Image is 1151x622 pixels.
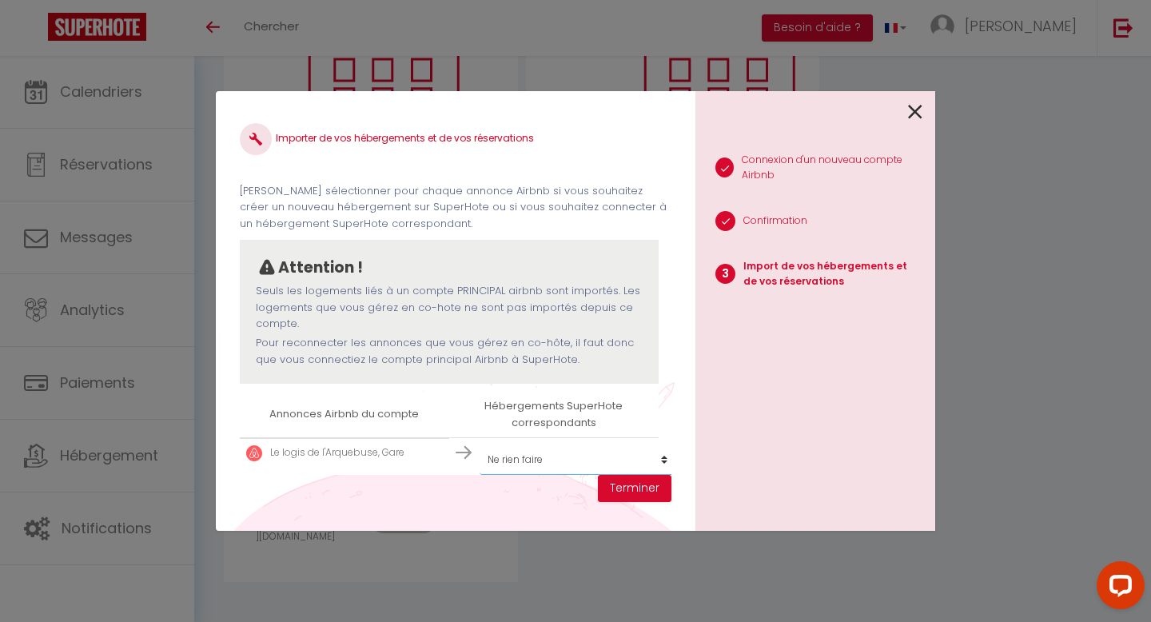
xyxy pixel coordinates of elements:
iframe: LiveChat chat widget [1084,555,1151,622]
span: 3 [715,264,735,284]
p: Import de vos hébergements et de vos réservations [743,259,922,289]
p: Confirmation [743,213,807,229]
p: Attention ! [278,256,363,280]
button: Terminer [598,475,671,502]
th: Hébergements SuperHote correspondants [449,392,659,437]
p: [PERSON_NAME] sélectionner pour chaque annonce Airbnb si vous souhaitez créer un nouveau hébergem... [240,183,671,232]
th: Annonces Airbnb du compte [240,392,449,437]
p: Seuls les logements liés à un compte PRINCIPAL airbnb sont importés. Les logements que vous gérez... [256,283,643,332]
p: Le logis de l'Arquebuse, Gare [270,445,404,461]
p: Pour reconnecter les annonces que vous gérez en co-hôte, il faut donc que vous connectiez le comp... [256,335,643,368]
h4: Importer de vos hébergements et de vos réservations [240,123,671,155]
p: Connexion d'un nouveau compte Airbnb [742,153,922,183]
